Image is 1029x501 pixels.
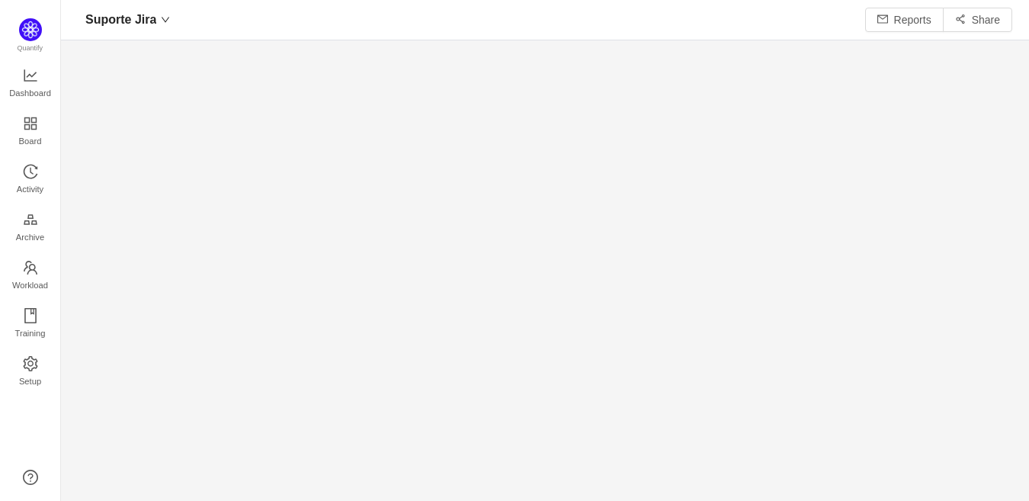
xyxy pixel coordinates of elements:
[23,116,38,131] i: icon: appstore
[23,261,38,291] a: Workload
[19,366,41,397] span: Setup
[23,309,38,339] a: Training
[18,44,43,52] span: Quantify
[161,15,170,24] i: icon: down
[23,68,38,83] i: icon: line-chart
[85,8,156,32] span: Suporte Jira
[19,126,42,156] span: Board
[943,8,1012,32] button: icon: share-altShare
[23,260,38,275] i: icon: team
[23,164,38,179] i: icon: history
[16,222,44,252] span: Archive
[865,8,944,32] button: icon: mailReports
[17,174,43,204] span: Activity
[23,69,38,99] a: Dashboard
[23,470,38,485] a: icon: question-circle
[23,212,38,227] i: icon: gold
[14,318,45,348] span: Training
[23,308,38,323] i: icon: book
[12,270,48,300] span: Workload
[23,213,38,243] a: Archive
[23,117,38,147] a: Board
[23,356,38,371] i: icon: setting
[23,357,38,387] a: Setup
[19,18,42,41] img: Quantify
[23,165,38,195] a: Activity
[9,78,51,108] span: Dashboard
